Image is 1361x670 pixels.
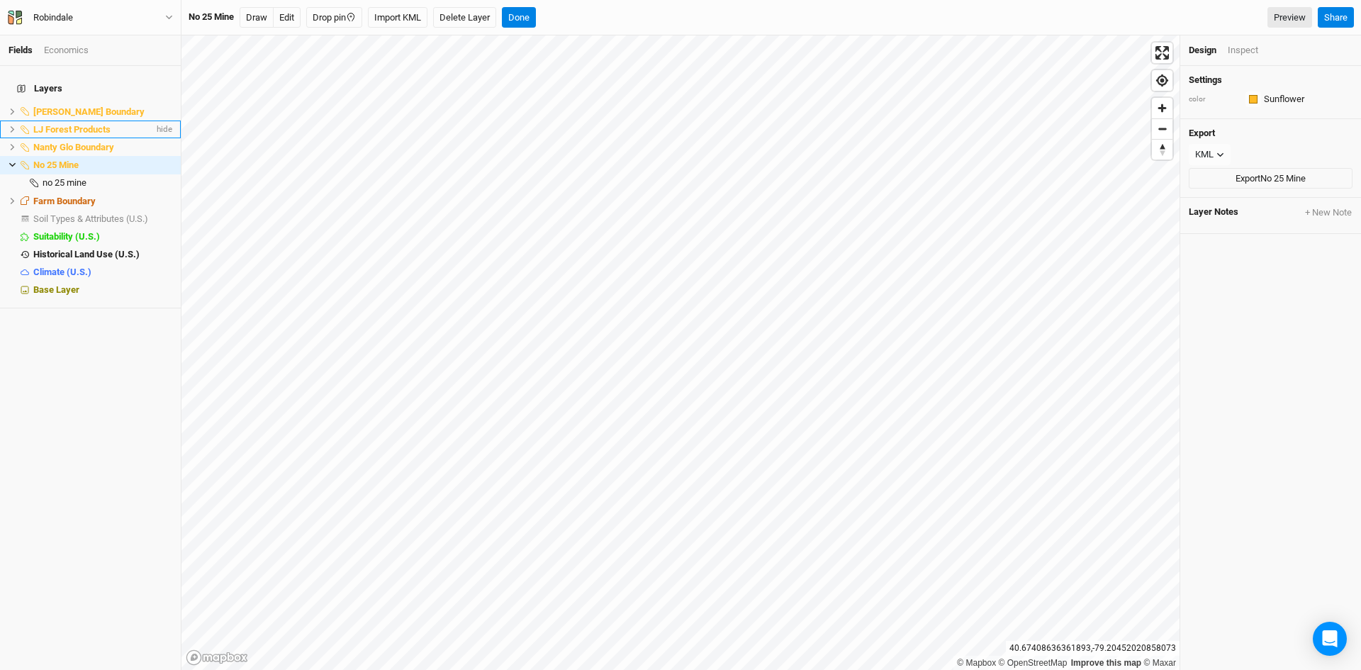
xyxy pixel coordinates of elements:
[33,213,148,224] span: Soil Types & Attributes (U.S.)
[33,267,172,278] div: Climate (U.S.)
[1152,119,1172,139] span: Zoom out
[1195,147,1214,162] div: KML
[1189,44,1216,57] div: Design
[33,106,145,117] span: [PERSON_NAME] Boundary
[33,196,172,207] div: Farm Boundary
[1318,7,1354,28] button: Share
[1152,118,1172,139] button: Zoom out
[33,196,96,206] span: Farm Boundary
[1152,140,1172,160] span: Reset bearing to north
[9,45,33,55] a: Fields
[181,35,1180,670] canvas: Map
[33,11,73,25] div: Robindale
[7,10,174,26] button: Robindale
[1304,206,1352,219] button: + New Note
[33,231,172,242] div: Suitability (U.S.)
[1267,7,1312,28] a: Preview
[273,7,301,28] button: Edit
[33,284,172,296] div: Base Layer
[33,213,172,225] div: Soil Types & Attributes (U.S.)
[33,267,91,277] span: Climate (U.S.)
[33,160,79,170] span: No 25 Mine
[957,658,996,668] a: Mapbox
[33,142,172,153] div: Nanty Glo Boundary
[1071,658,1141,668] a: Improve this map
[502,7,536,28] button: Done
[368,7,427,28] button: Import KML
[1313,622,1347,656] div: Open Intercom Messenger
[33,124,154,135] div: LJ Forest Products
[9,74,172,103] h4: Layers
[33,160,172,171] div: No 25 Mine
[1264,93,1304,106] div: Sunflower
[189,11,234,23] div: No 25 Mine
[999,658,1068,668] a: OpenStreetMap
[1143,658,1176,668] a: Maxar
[1152,70,1172,91] button: Find my location
[240,7,274,28] button: Draw
[1189,74,1352,86] h4: Settings
[1152,139,1172,160] button: Reset bearing to north
[33,249,140,259] span: Historical Land Use (U.S.)
[1152,98,1172,118] button: Zoom in
[44,44,89,57] div: Economics
[1152,43,1172,63] button: Enter fullscreen
[33,284,79,295] span: Base Layer
[33,142,114,152] span: Nanty Glo Boundary
[33,106,172,118] div: Becker Boundary
[306,7,362,28] button: Drop pin
[154,121,172,138] span: hide
[1228,44,1258,57] div: Inspect
[186,649,248,666] a: Mapbox logo
[43,177,172,189] div: no 25 mine
[433,7,496,28] button: Delete Layer
[1189,144,1231,165] button: KML
[43,177,86,188] span: no 25 mine
[1189,94,1238,105] div: color
[1189,128,1352,139] h4: Export
[1189,168,1352,189] button: ExportNo 25 Mine
[33,231,100,242] span: Suitability (U.S.)
[1189,206,1238,219] span: Layer Notes
[33,249,172,260] div: Historical Land Use (U.S.)
[33,124,111,135] span: LJ Forest Products
[1006,641,1180,656] div: 40.67408636361893 , -79.20452020858073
